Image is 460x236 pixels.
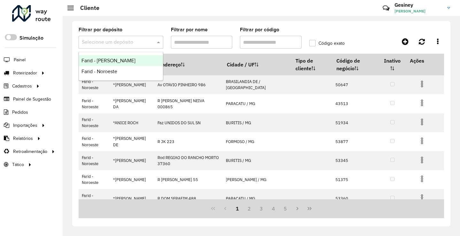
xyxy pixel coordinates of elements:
td: 53360 [332,189,379,208]
label: Código exato [309,40,345,47]
td: BURITIS / MG [223,151,291,170]
td: 43513 [332,94,379,113]
span: Farid - Noroeste [81,69,117,74]
td: *[PERSON_NAME] DE [110,132,154,151]
button: 5 [280,202,292,215]
label: Filtrar por depósito [79,26,122,34]
td: PARACATU / MG [223,94,291,113]
td: [PERSON_NAME] / MG [223,170,291,189]
td: *[PERSON_NAME] DA [110,94,154,113]
h3: Gesiney [395,2,442,8]
th: Código de negócio [332,54,379,75]
h2: Cliente [74,4,99,11]
span: [PERSON_NAME] [395,8,442,14]
th: Endereço [154,54,222,75]
th: Tipo de cliente [291,54,332,75]
span: Tático [12,161,24,168]
td: 51934 [332,113,379,132]
td: BURITIS / MG [223,113,291,132]
td: FORMOSO / MG [223,132,291,151]
button: Last Page [303,202,316,215]
span: Pedidos [12,109,28,116]
td: Farid - Noroeste [79,189,110,208]
span: Cadastros [12,83,32,89]
button: 1 [231,202,243,215]
td: 53345 [332,151,379,170]
ng-dropdown-panel: Options list [79,52,163,81]
span: Importações [13,122,37,129]
td: 53877 [332,132,379,151]
span: Painel de Sugestão [13,96,51,103]
span: Retroalimentação [13,148,47,155]
button: 4 [267,202,280,215]
td: *[PERSON_NAME] [110,75,154,94]
td: *ANICE ROCH [110,113,154,132]
label: Simulação [19,34,43,42]
a: Contato Rápido [379,1,393,15]
td: PARACATU / MG [223,189,291,208]
td: *[PERSON_NAME] [110,170,154,189]
button: 2 [243,202,255,215]
th: Ações [405,54,444,67]
span: Farid - [PERSON_NAME] [81,58,135,63]
td: 51375 [332,170,379,189]
td: Faz UNIDOS DO SUL SN [154,113,222,132]
td: *[PERSON_NAME] [110,189,154,208]
td: Rod REGIAO DO RANCHO MORTO 37360 [154,151,222,170]
button: Next Page [291,202,303,215]
td: Farid - Noroeste [79,75,110,94]
label: Filtrar por código [240,26,279,34]
td: R DOM SERAFIM 488 [154,189,222,208]
td: *[PERSON_NAME] [110,151,154,170]
td: R [PERSON_NAME] NEIVA 000865 [154,94,222,113]
td: Farid - Noroeste [79,94,110,113]
td: BRASILANDIA DE / [GEOGRAPHIC_DATA] [223,75,291,94]
button: 3 [255,202,267,215]
td: R JK 223 [154,132,222,151]
span: Painel [14,57,26,63]
span: Relatórios [13,135,33,142]
th: Inativo [379,54,405,75]
td: Av OTAVIO PINHEIRO 986 [154,75,222,94]
td: Farid - Noroeste [79,151,110,170]
td: 50647 [332,75,379,94]
td: Farid - Noroeste [79,170,110,189]
span: Roteirizador [13,70,37,76]
td: Farid - Noroeste [79,113,110,132]
th: Cidade / UF [223,54,291,75]
td: Farid - Noroeste [79,132,110,151]
td: R [PERSON_NAME] 55 [154,170,222,189]
label: Filtrar por nome [171,26,208,34]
